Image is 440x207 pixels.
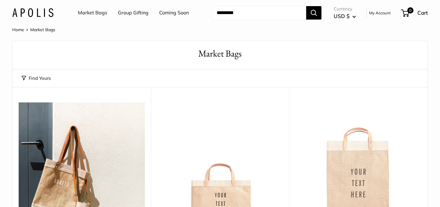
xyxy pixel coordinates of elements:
[407,7,413,13] span: 0
[159,8,189,17] a: Coming Soon
[22,47,418,60] h1: Market Bags
[12,26,55,34] nav: Breadcrumb
[118,8,148,17] a: Group Gifting
[22,74,51,83] button: Find Yours
[30,27,55,32] span: Market Bags
[334,13,350,19] span: USD $
[12,8,53,17] img: Apolis
[369,9,391,17] a: My Account
[334,11,356,21] button: USD $
[78,8,107,17] a: Market Bags
[306,6,321,20] button: Search
[417,9,428,16] span: Cart
[334,5,356,13] span: Currency
[402,8,428,18] a: 0 Cart
[212,6,306,20] input: Search...
[12,27,24,32] a: Home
